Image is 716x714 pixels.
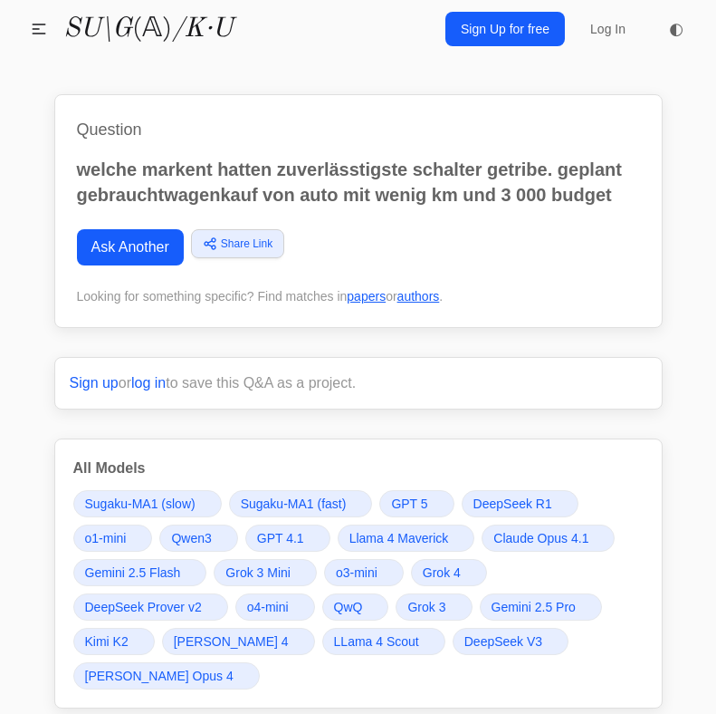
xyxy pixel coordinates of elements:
[85,564,181,582] span: Gemini 2.5 Flash
[73,490,222,517] a: Sugaku-MA1 (slow)
[492,598,576,616] span: Gemini 2.5 Pro
[73,628,155,655] a: Kimi K2
[445,12,565,46] a: Sign Up for free
[73,593,228,621] a: DeepSeek Prover v2
[579,13,636,45] a: Log In
[162,628,315,655] a: [PERSON_NAME] 4
[235,593,315,621] a: o4-mini
[482,525,615,552] a: Claude Opus 4.1
[70,372,647,394] p: or to save this Q&A as a project.
[464,632,542,651] span: DeepSeek V3
[247,598,289,616] span: o4-mini
[77,157,640,207] p: welche markent hatten zuverlässtigste schalter getribe. geplant gebrauchtwagenkauf von auto mit w...
[480,593,602,621] a: Gemini 2.5 Pro
[225,564,291,582] span: Grok 3 Mini
[336,564,377,582] span: o3-mini
[229,490,373,517] a: Sugaku-MA1 (fast)
[322,628,445,655] a: LLama 4 Scout
[85,529,127,547] span: o1-mini
[658,11,694,47] button: ◐
[493,529,588,547] span: Claude Opus 4.1
[324,559,404,586] a: o3-mini
[411,559,487,586] a: Grok 4
[131,375,166,391] a: log in
[397,289,440,304] a: authors
[322,593,389,621] a: QwQ
[407,598,445,616] span: Grok 3
[462,490,578,517] a: DeepSeek R1
[73,662,260,690] a: [PERSON_NAME] Opus 4
[172,15,233,43] i: /K·U
[334,598,363,616] span: QwQ
[85,495,196,513] span: Sugaku-MA1 (slow)
[245,525,330,552] a: GPT 4.1
[73,559,207,586] a: Gemini 2.5 Flash
[334,632,419,651] span: LLama 4 Scout
[669,21,683,37] span: ◐
[63,15,132,43] i: SU\G
[174,632,289,651] span: [PERSON_NAME] 4
[221,236,272,252] span: Share Link
[338,525,475,552] a: Llama 4 Maverick
[347,289,386,304] a: papers
[473,495,552,513] span: DeepSeek R1
[349,529,449,547] span: Llama 4 Maverick
[453,628,568,655] a: DeepSeek V3
[85,667,234,685] span: [PERSON_NAME] Opus 4
[77,229,184,265] a: Ask Another
[423,564,461,582] span: Grok 4
[241,495,347,513] span: Sugaku-MA1 (fast)
[396,593,472,621] a: Grok 3
[73,458,644,479] h3: All Models
[257,529,304,547] span: GPT 4.1
[85,598,202,616] span: DeepSeek Prover v2
[77,117,640,142] h1: Question
[70,375,119,391] a: Sign up
[85,632,129,651] span: Kimi K2
[214,559,317,586] a: Grok 3 Mini
[171,529,211,547] span: Qwen3
[63,13,233,45] a: SU\G(𝔸)/K·U
[159,525,237,552] a: Qwen3
[391,495,427,513] span: GPT 5
[73,525,153,552] a: o1-mini
[77,287,640,305] div: Looking for something specific? Find matches in or .
[379,490,453,517] a: GPT 5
